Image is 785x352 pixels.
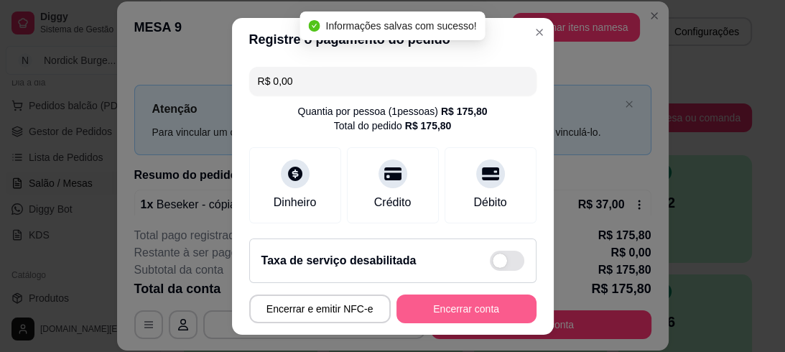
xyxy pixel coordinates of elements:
[298,104,488,119] div: Quantia por pessoa ( 1 pessoas)
[473,194,506,211] div: Débito
[308,20,320,32] span: check-circle
[405,119,452,133] div: R$ 175,80
[334,119,452,133] div: Total do pedido
[528,21,551,44] button: Close
[261,252,417,269] h2: Taxa de serviço desabilitada
[396,295,537,323] button: Encerrar conta
[258,67,528,96] input: Ex.: hambúrguer de cordeiro
[232,18,554,61] header: Registre o pagamento do pedido
[274,194,317,211] div: Dinheiro
[441,104,488,119] div: R$ 175,80
[325,20,476,32] span: Informações salvas com sucesso!
[249,295,391,323] button: Encerrar e emitir NFC-e
[374,194,412,211] div: Crédito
